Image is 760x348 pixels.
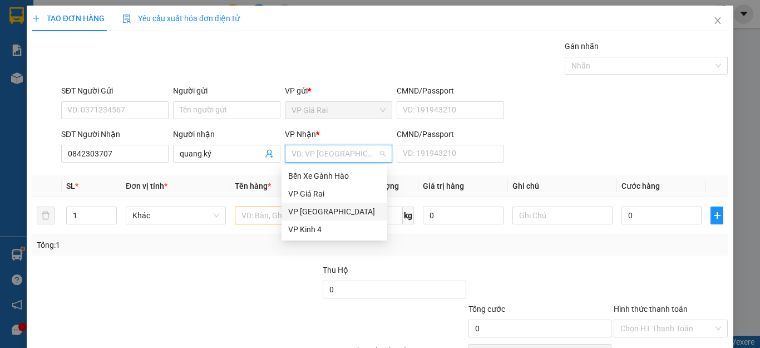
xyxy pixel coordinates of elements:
[423,182,464,190] span: Giá trị hàng
[282,185,387,203] div: VP Giá Rai
[397,85,504,97] div: CMND/Passport
[512,207,613,224] input: Ghi Chú
[235,207,335,224] input: VD: Bàn, Ghế
[282,167,387,185] div: Bến Xe Gành Hào
[565,42,599,51] label: Gán nhãn
[173,85,280,97] div: Người gửi
[508,175,617,197] th: Ghi chú
[282,220,387,238] div: VP Kinh 4
[235,182,271,190] span: Tên hàng
[122,14,240,23] span: Yêu cầu xuất hóa đơn điện tử
[5,36,66,48] div: Cước Rồi : 40.000
[292,102,386,119] span: VP Giá Rai
[468,305,505,313] span: Tổng cước
[122,14,131,23] img: icon
[173,128,280,140] div: Người nhận
[711,211,723,220] span: plus
[397,128,504,140] div: CMND/Passport
[37,207,55,224] button: delete
[288,205,381,218] div: VP [GEOGRAPHIC_DATA]
[288,170,381,182] div: Bến Xe Gành Hào
[132,207,219,224] span: Khác
[403,207,414,224] span: kg
[713,16,722,25] span: close
[621,182,660,190] span: Cước hàng
[323,266,348,275] span: Thu Hộ
[285,130,316,139] span: VP Nhận
[265,149,274,158] span: user-add
[282,203,387,220] div: VP Sài Gòn
[8,13,60,26] span: Tổng cộng
[614,305,688,313] label: Hình thức thanh toán
[423,207,503,224] input: 0
[61,128,169,140] div: SĐT Người Nhận
[710,207,723,224] button: plus
[66,182,75,190] span: SL
[79,66,137,73] i: (đã đồng ý và ký tên)
[32,14,40,22] span: plus
[702,6,733,37] button: Close
[71,38,127,47] b: Tổng phải thu: 0
[37,239,294,251] div: Tổng: 1
[285,85,392,97] div: VP gửi
[288,223,381,236] div: VP Kinh 4
[27,55,189,65] li: Người gửi hàng xác nhận
[61,85,169,97] div: SĐT Người Gửi
[126,182,167,190] span: Đơn vị tính
[32,14,105,23] span: TẠO ĐƠN HÀNG
[288,188,381,200] div: VP Giá Rai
